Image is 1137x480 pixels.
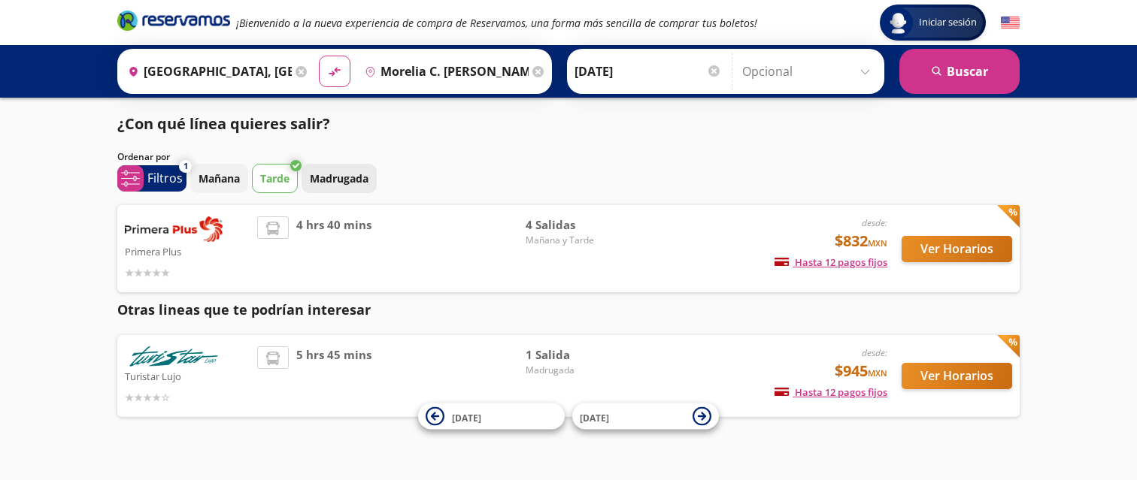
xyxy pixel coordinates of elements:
input: Buscar Origen [122,53,292,90]
button: 1Filtros [117,165,186,192]
span: Hasta 12 pagos fijos [775,385,887,399]
span: [DATE] [580,411,609,424]
p: Mañana [199,171,240,186]
p: Ordenar por [117,150,170,164]
em: desde: [862,346,887,359]
span: $832 [835,230,887,252]
button: Mañana [190,164,248,193]
span: Mañana y Tarde [526,234,631,247]
p: Turistar Lujo [125,367,250,385]
span: $945 [835,360,887,382]
p: ¿Con qué línea quieres salir? [117,113,330,135]
span: Hasta 12 pagos fijos [775,255,887,269]
input: Elegir Fecha [575,53,722,90]
button: Buscar [899,49,1020,94]
span: 4 Salidas [526,216,631,234]
span: Madrugada [526,364,631,377]
p: Madrugada [310,171,368,186]
em: ¡Bienvenido a la nueva experiencia de compra de Reservamos, una forma más sencilla de comprar tus... [236,16,757,30]
input: Buscar Destino [359,53,529,90]
span: 5 hrs 45 mins [296,346,371,406]
a: Brand Logo [117,9,230,36]
input: Opcional [742,53,877,90]
button: [DATE] [418,403,565,430]
small: MXN [868,237,887,249]
button: English [1001,14,1020,32]
span: Iniciar sesión [913,15,983,30]
img: Primera Plus [125,216,223,242]
button: [DATE] [572,403,719,430]
p: Otras lineas que te podrían interesar [117,300,1020,320]
i: Brand Logo [117,9,230,32]
small: MXN [868,367,887,379]
img: Turistar Lujo [125,346,223,367]
span: 1 [183,160,188,173]
p: Tarde [260,171,290,186]
span: 4 hrs 40 mins [296,216,371,281]
button: Tarde [252,164,298,193]
p: Filtros [147,169,183,187]
button: Ver Horarios [902,363,1012,389]
button: Madrugada [302,164,377,193]
span: 1 Salida [526,346,631,364]
em: desde: [862,216,887,229]
span: [DATE] [452,411,481,424]
button: Ver Horarios [902,236,1012,262]
p: Primera Plus [125,242,250,260]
